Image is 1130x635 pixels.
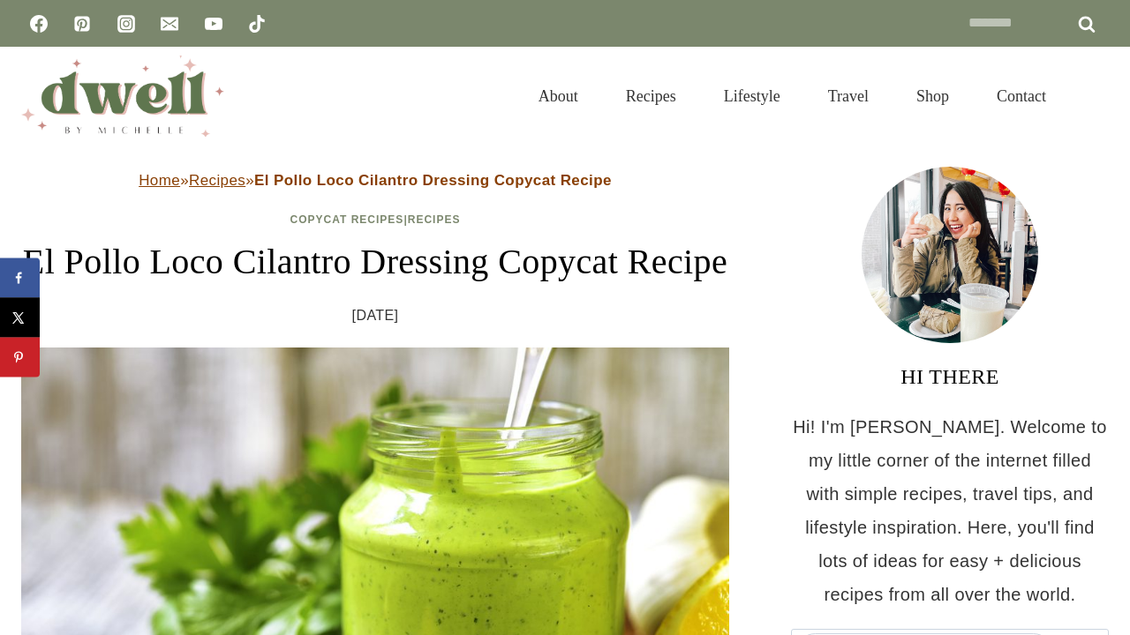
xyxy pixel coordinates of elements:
a: Recipes [408,213,461,226]
nav: Primary Navigation [515,65,1070,127]
a: Instagram [109,6,144,41]
p: Hi! I'm [PERSON_NAME]. Welcome to my little corner of the internet filled with simple recipes, tr... [791,410,1109,611]
span: | [290,213,461,226]
a: Email [152,6,187,41]
a: Travel [804,65,893,127]
img: DWELL by michelle [21,56,224,137]
a: TikTok [239,6,275,41]
a: Recipes [189,172,245,189]
time: [DATE] [352,303,399,329]
a: Pinterest [64,6,100,41]
a: About [515,65,602,127]
a: Recipes [602,65,700,127]
span: » » [139,172,612,189]
a: Lifestyle [700,65,804,127]
a: Facebook [21,6,56,41]
button: View Search Form [1079,81,1109,111]
a: Home [139,172,180,189]
strong: El Pollo Loco Cilantro Dressing Copycat Recipe [254,172,612,189]
a: Contact [973,65,1070,127]
a: Shop [893,65,973,127]
h1: El Pollo Loco Cilantro Dressing Copycat Recipe [21,235,729,288]
a: YouTube [196,6,231,41]
a: Copycat Recipes [290,213,404,226]
h3: HI THERE [791,361,1109,392]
